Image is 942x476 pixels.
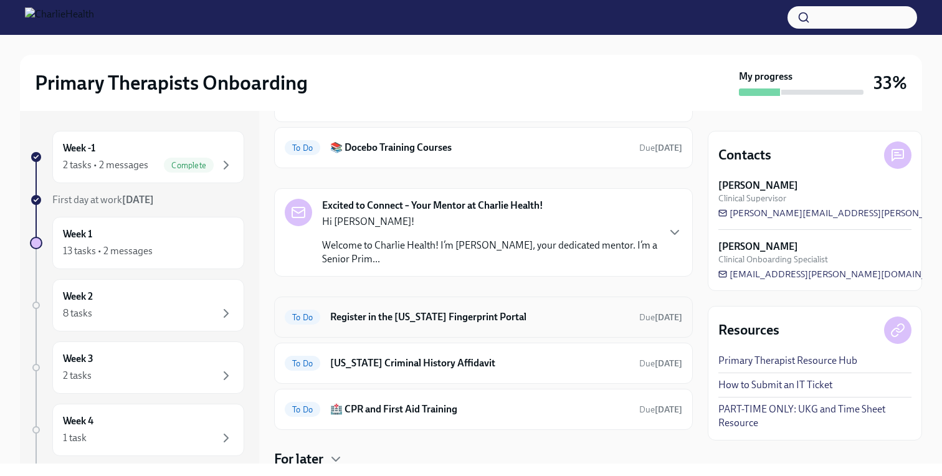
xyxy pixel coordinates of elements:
h3: 33% [873,72,907,94]
strong: [PERSON_NAME] [718,179,798,193]
span: August 26th, 2025 09:00 [639,142,682,154]
a: Week 41 task [30,404,244,456]
a: Week -12 tasks • 2 messagesComplete [30,131,244,183]
h6: Register in the [US_STATE] Fingerprint Portal [330,310,629,324]
a: First day at work[DATE] [30,193,244,207]
h6: Week -1 [63,141,95,155]
strong: [DATE] [655,143,682,153]
h6: Week 4 [63,414,93,428]
h6: Week 2 [63,290,93,303]
a: Week 28 tasks [30,279,244,331]
a: Primary Therapist Resource Hub [718,354,857,368]
a: Week 32 tasks [30,341,244,394]
h6: 🏥 CPR and First Aid Training [330,402,629,416]
a: To Do🏥 CPR and First Aid TrainingDue[DATE] [285,399,682,419]
a: To DoRegister in the [US_STATE] Fingerprint PortalDue[DATE] [285,307,682,327]
span: To Do [285,143,320,153]
strong: [PERSON_NAME] [718,240,798,254]
h6: [US_STATE] Criminal History Affidavit [330,356,629,370]
strong: [DATE] [122,194,154,206]
span: Clinical Supervisor [718,193,786,204]
h4: Resources [718,321,779,340]
div: For later [274,450,693,469]
strong: My progress [739,70,792,83]
span: Due [639,404,682,415]
strong: Excited to Connect – Your Mentor at Charlie Health! [322,199,543,212]
span: August 23rd, 2025 09:00 [639,404,682,416]
strong: [DATE] [655,312,682,323]
div: 1 task [63,431,87,445]
div: 13 tasks • 2 messages [63,244,153,258]
strong: [DATE] [655,404,682,415]
span: First day at work [52,194,154,206]
strong: [DATE] [655,358,682,369]
a: To Do[US_STATE] Criminal History AffidavitDue[DATE] [285,353,682,373]
a: How to Submit an IT Ticket [718,378,832,392]
span: Complete [164,161,214,170]
span: Due [639,358,682,369]
span: To Do [285,313,320,322]
h6: Week 3 [63,352,93,366]
div: 2 tasks • 2 messages [63,158,148,172]
span: To Do [285,359,320,368]
span: August 24th, 2025 09:00 [639,358,682,369]
h6: 📚 Docebo Training Courses [330,141,629,155]
h4: For later [274,450,323,469]
h6: Week 1 [63,227,92,241]
a: To Do📚 Docebo Training CoursesDue[DATE] [285,138,682,158]
p: Welcome to Charlie Health! I’m [PERSON_NAME], your dedicated mentor. I’m a Senior Prim... [322,239,657,266]
img: CharlieHealth [25,7,94,27]
span: Clinical Onboarding Specialist [718,254,828,265]
span: Due [639,312,682,323]
a: Week 113 tasks • 2 messages [30,217,244,269]
a: PART-TIME ONLY: UKG and Time Sheet Resource [718,402,911,430]
p: Hi [PERSON_NAME]! [322,215,657,229]
div: 8 tasks [63,307,92,320]
h4: Contacts [718,146,771,164]
span: August 23rd, 2025 09:00 [639,312,682,323]
span: Due [639,143,682,153]
h2: Primary Therapists Onboarding [35,70,308,95]
span: To Do [285,405,320,414]
div: 2 tasks [63,369,92,383]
